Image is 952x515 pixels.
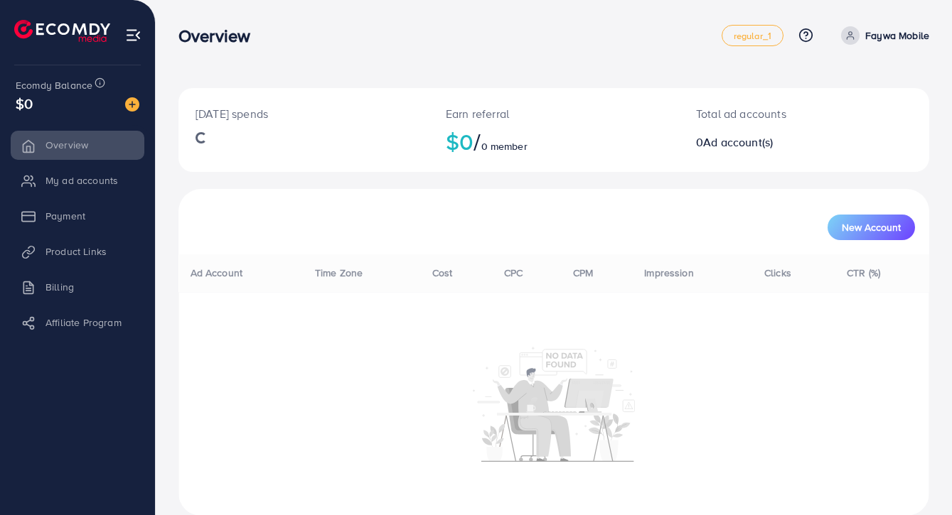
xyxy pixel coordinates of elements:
[474,125,481,158] span: /
[481,139,528,153] span: 0 member
[696,105,850,122] p: Total ad accounts
[703,134,773,150] span: Ad account(s)
[734,31,771,40] span: regular_1
[178,26,262,46] h3: Overview
[865,27,929,44] p: Faywa Mobile
[446,128,662,155] h2: $0
[446,105,662,122] p: Earn referral
[842,222,901,232] span: New Account
[696,136,850,149] h2: 0
[16,93,33,114] span: $0
[16,78,92,92] span: Ecomdy Balance
[14,20,110,42] img: logo
[196,105,412,122] p: [DATE] spends
[125,97,139,112] img: image
[828,215,915,240] button: New Account
[125,27,141,43] img: menu
[722,25,783,46] a: regular_1
[835,26,929,45] a: Faywa Mobile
